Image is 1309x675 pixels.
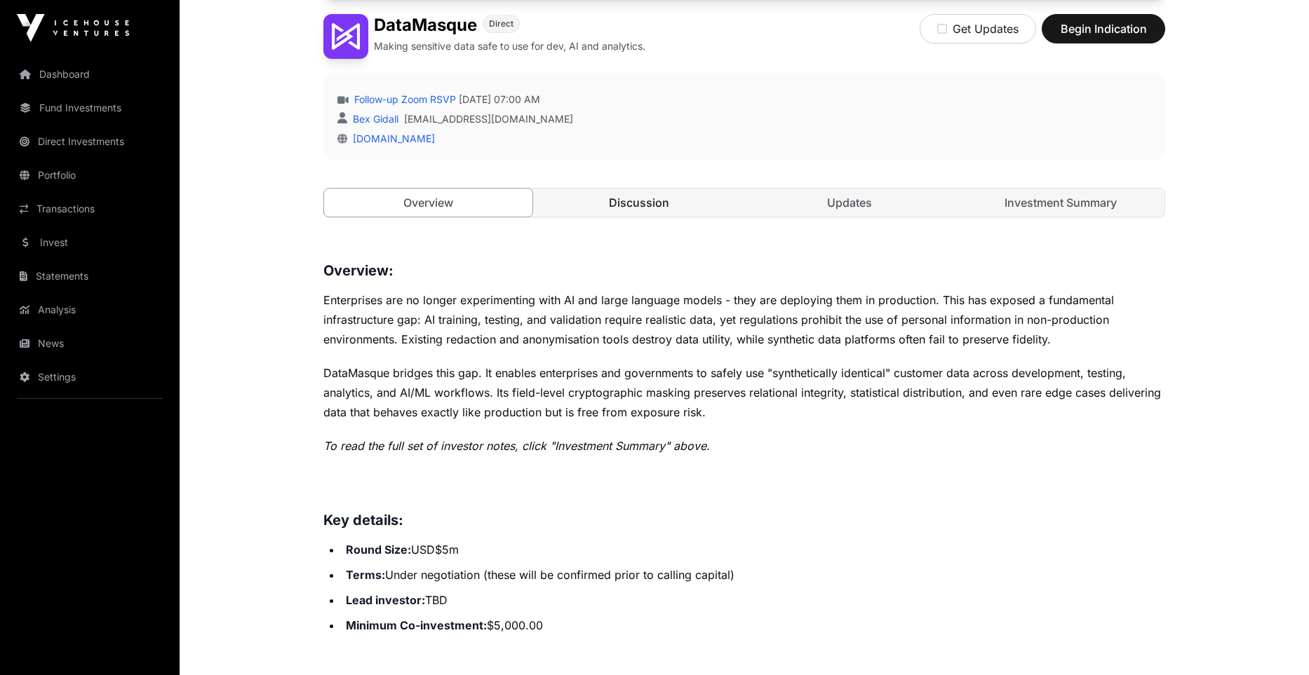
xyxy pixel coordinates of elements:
a: Fund Investments [11,93,168,123]
iframe: Chat Widget [1239,608,1309,675]
li: USD$5m [342,540,1165,559]
a: Direct Investments [11,126,168,157]
strong: : [422,593,425,607]
p: Enterprises are no longer experimenting with AI and large language models - they are deploying th... [323,290,1165,349]
strong: Minimum Co-investment: [346,618,487,632]
a: News [11,328,168,359]
a: Analysis [11,294,168,325]
nav: Tabs [324,189,1164,217]
a: [EMAIL_ADDRESS][DOMAIN_NAME] [404,112,573,126]
a: Dashboard [11,59,168,90]
a: Begin Indication [1042,28,1165,42]
p: DataMasque bridges this gap. It enables enterprises and governments to safely use "synthetically ... [323,363,1165,422]
a: Investment Summary [957,189,1165,217]
a: Bex Gidall [350,113,398,125]
a: Settings [11,362,168,393]
a: Overview [323,188,533,217]
h3: Overview: [323,259,1165,282]
img: Icehouse Ventures Logo [17,14,129,42]
a: Portfolio [11,160,168,191]
strong: Terms: [346,568,385,582]
h3: Key details: [323,509,1165,531]
a: Updates [746,189,954,217]
h1: DataMasque [374,14,477,36]
a: Follow-up Zoom RSVP [351,93,456,107]
span: [DATE] 07:00 AM [459,93,540,107]
li: Under negotiation (these will be confirmed prior to calling capital) [342,565,1165,585]
li: TBD [342,590,1165,610]
button: Begin Indication [1042,14,1165,43]
strong: Lead investor [346,593,422,607]
span: Begin Indication [1059,20,1148,37]
li: $5,000.00 [342,615,1165,635]
span: Direct [489,18,513,29]
button: Get Updates [920,14,1036,43]
a: [DOMAIN_NAME] [347,132,435,144]
img: DataMasque [323,14,368,59]
a: Transactions [11,193,168,224]
a: Invest [11,227,168,258]
p: Making sensitive data safe to use for dev, AI and analytics. [374,39,645,53]
em: To read the full set of investor notes, click "Investment Summary" above. [323,439,710,453]
a: Discussion [535,189,744,217]
a: Statements [11,261,168,292]
strong: Round Size: [346,543,411,557]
